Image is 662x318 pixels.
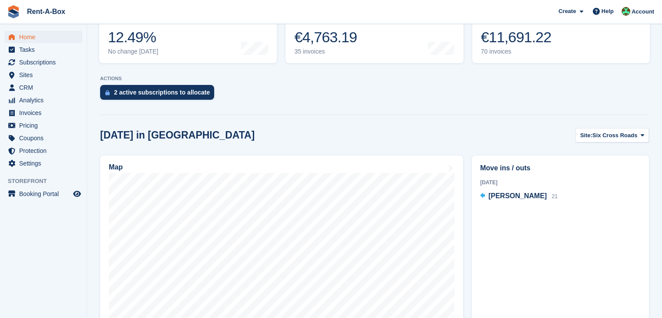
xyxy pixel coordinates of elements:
span: Help [602,7,614,16]
a: menu [4,188,82,200]
span: [PERSON_NAME] [488,192,547,200]
a: menu [4,145,82,157]
a: menu [4,56,82,68]
div: 12.49% [108,28,158,46]
span: Sites [19,69,71,81]
img: Conor O'Shea [622,7,630,16]
div: €4,763.19 [294,28,359,46]
span: Protection [19,145,71,157]
span: Storefront [8,177,87,186]
p: ACTIONS [100,76,649,81]
span: Account [632,7,654,16]
span: Home [19,31,71,43]
a: Month-to-date sales €4,763.19 35 invoices [286,8,463,63]
span: Site: [580,131,592,140]
span: Coupons [19,132,71,144]
span: Invoices [19,107,71,119]
h2: [DATE] in [GEOGRAPHIC_DATA] [100,129,255,141]
div: No change [DATE] [108,48,158,55]
h2: Map [109,163,123,171]
a: [PERSON_NAME] 21 [480,191,558,202]
a: menu [4,31,82,43]
span: Pricing [19,119,71,132]
a: menu [4,81,82,94]
a: menu [4,132,82,144]
img: stora-icon-8386f47178a22dfd0bd8f6a31ec36ba5ce8667c1dd55bd0f319d3a0aa187defe.svg [7,5,20,18]
span: Tasks [19,44,71,56]
img: active_subscription_to_allocate_icon-d502201f5373d7db506a760aba3b589e785aa758c864c3986d89f69b8ff3... [105,90,110,95]
span: Six Cross Roads [592,131,637,140]
span: 21 [552,193,558,200]
span: Create [558,7,576,16]
span: CRM [19,81,71,94]
div: €11,691.22 [481,28,551,46]
span: Booking Portal [19,188,71,200]
a: Preview store [72,189,82,199]
a: Rent-A-Box [24,4,69,19]
a: menu [4,107,82,119]
div: 2 active subscriptions to allocate [114,89,210,96]
span: Subscriptions [19,56,71,68]
h2: Move ins / outs [480,163,641,173]
a: menu [4,157,82,169]
button: Site: Six Cross Roads [575,128,649,142]
div: 35 invoices [294,48,359,55]
span: Analytics [19,94,71,106]
div: 70 invoices [481,48,551,55]
a: menu [4,119,82,132]
a: menu [4,44,82,56]
div: [DATE] [480,179,641,186]
a: Occupancy 12.49% No change [DATE] [99,8,277,63]
a: Awaiting payment €11,691.22 70 invoices [472,8,650,63]
span: Settings [19,157,71,169]
a: menu [4,69,82,81]
a: menu [4,94,82,106]
a: 2 active subscriptions to allocate [100,85,218,104]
